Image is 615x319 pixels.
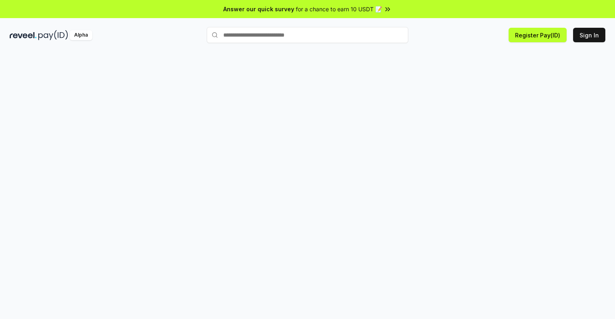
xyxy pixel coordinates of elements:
[10,30,37,40] img: reveel_dark
[573,28,605,42] button: Sign In
[38,30,68,40] img: pay_id
[296,5,382,13] span: for a chance to earn 10 USDT 📝
[70,30,92,40] div: Alpha
[509,28,567,42] button: Register Pay(ID)
[223,5,294,13] span: Answer our quick survey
